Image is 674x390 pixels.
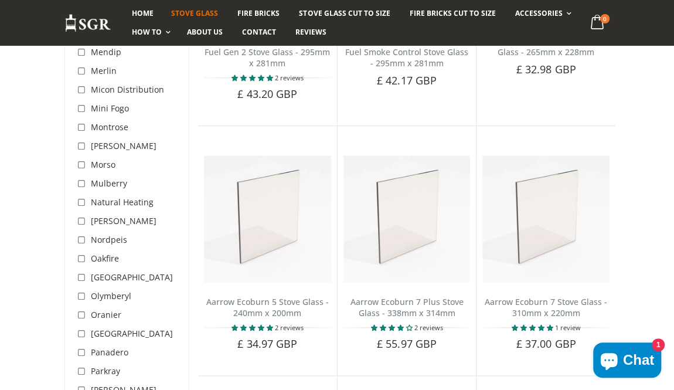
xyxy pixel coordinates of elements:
span: Morso [91,159,115,170]
span: Nordpeis [91,234,127,245]
a: Aarrow Ecoburn 5 Plus Flexi Fuel Gen 2 Stove Glass - 295mm x 281mm [205,35,330,69]
a: Home [123,4,162,23]
span: £ 55.97 GBP [377,337,437,351]
span: 5.00 stars [232,73,275,82]
a: Aarrow Ecoburn 7 Plus Stove Glass - 338mm x 314mm [350,296,463,318]
span: How To [132,27,162,37]
span: About us [187,27,223,37]
img: Aarrow Ecoburn 7 Plus Stove Glass [343,155,471,283]
span: 0 [600,14,610,23]
span: Reviews [295,27,326,37]
a: Contact [233,23,285,42]
span: Fire Bricks Cut To Size [410,8,496,18]
span: Fire Bricks [237,8,280,18]
span: Micon Distribution [91,84,164,95]
a: Fire Bricks [229,4,288,23]
span: 5.00 stars [512,323,555,332]
span: Contact [242,27,276,37]
a: Aarrow Ecoburn 5 Plus Stove Glass - 265mm x 228mm [489,35,602,57]
span: [GEOGRAPHIC_DATA] [91,328,173,339]
a: Accessories [506,4,577,23]
span: Oranier [91,309,121,320]
span: Panadero [91,347,128,358]
span: £ 34.97 GBP [237,337,297,351]
a: Aarrow Ecoburn 5 Plus Flexi Fuel Smoke Control Stove Glass - 295mm x 281mm [345,35,468,69]
a: Aarrow Ecoburn 5 Stove Glass - 240mm x 200mm [206,296,329,318]
span: Mendip [91,46,121,57]
span: Merlin [91,65,117,76]
span: 4.00 stars [370,323,414,332]
img: Aarrow Ecoburn 5 stove glass [204,155,331,283]
span: Mini Fogo [91,103,129,114]
a: How To [123,23,176,42]
inbox-online-store-chat: Shopify online store chat [590,342,665,381]
span: £ 43.20 GBP [237,87,297,101]
a: About us [178,23,232,42]
span: 2 reviews [414,323,442,332]
span: Accessories [515,8,563,18]
span: £ 42.17 GBP [377,73,437,87]
span: 2 reviews [275,73,304,82]
span: [PERSON_NAME] [91,140,156,151]
span: 2 reviews [275,323,304,332]
img: Aarrow Ecoburn 7 Stove Glass [482,155,610,283]
a: Stove Glass [162,4,227,23]
span: Olymberyl [91,290,131,301]
span: £ 37.00 GBP [516,337,576,351]
span: 1 review [555,323,581,332]
span: 5.00 stars [232,323,275,332]
span: Parkray [91,365,120,377]
span: [GEOGRAPHIC_DATA] [91,272,173,283]
span: Natural Heating [91,196,154,208]
a: Fire Bricks Cut To Size [401,4,505,23]
span: Home [132,8,154,18]
span: Stove Glass [171,8,218,18]
a: Aarrow Ecoburn 7 Stove Glass - 310mm x 220mm [485,296,607,318]
img: Stove Glass Replacement [64,13,111,33]
span: Oakfire [91,253,119,264]
a: Reviews [287,23,335,42]
span: [PERSON_NAME] [91,215,156,226]
a: Stove Glass Cut To Size [290,4,399,23]
a: 0 [586,12,610,35]
span: Stove Glass Cut To Size [299,8,390,18]
span: £ 32.98 GBP [516,62,576,76]
span: Mulberry [91,178,127,189]
span: Montrose [91,121,128,133]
